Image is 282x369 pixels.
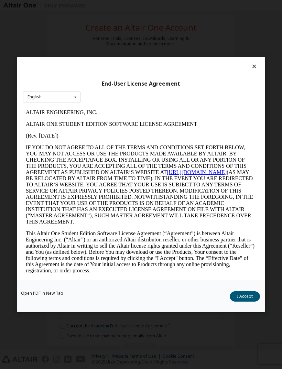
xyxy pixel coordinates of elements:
p: ALTAIR ENGINEERING, INC. [3,3,233,9]
a: [URL][DOMAIN_NAME] [144,63,204,68]
button: I Accept [230,291,260,302]
p: (Rev. [DATE]) [3,26,233,32]
div: English [28,95,42,99]
div: End-User License Agreement [23,80,259,87]
p: ALTAIR ONE STUDENT EDITION SOFTWARE LICENSE AGREEMENT [3,14,233,21]
p: This Altair One Student Edition Software License Agreement (“Agreement”) is between Altair Engine... [3,124,233,167]
p: IF YOU DO NOT AGREE TO ALL OF THE TERMS AND CONDITIONS SET FORTH BELOW, YOU MAY NOT ACCESS OR USE... [3,38,233,118]
a: Open PDF in New Tab [21,291,63,295]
